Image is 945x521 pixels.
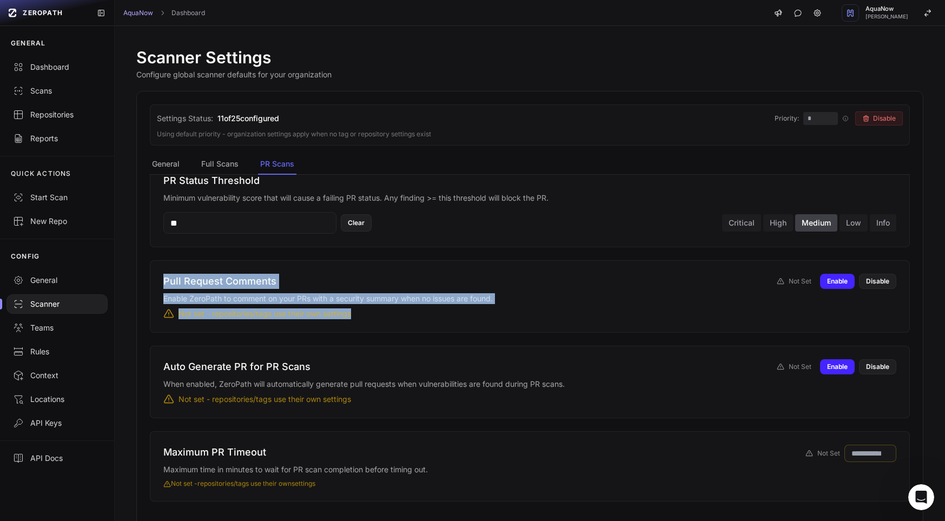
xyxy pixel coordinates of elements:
[136,69,332,80] p: Configure global scanner defaults for your organization
[179,394,351,405] span: Not set - repositories/tags use their own settings
[859,359,896,374] button: Disable
[22,136,181,148] div: Send us a message
[13,346,101,357] div: Rules
[820,274,855,289] button: Enable
[11,169,71,178] p: QUICK ACTIONS
[865,6,908,12] span: AquaNow
[13,192,101,203] div: Start Scan
[775,114,799,123] span: Priority:
[13,453,101,464] div: API Docs
[870,214,896,232] button: Info
[158,9,166,17] svg: chevron right,
[13,322,101,333] div: Teams
[722,214,761,232] button: Critical
[11,127,206,157] div: Send us a message
[13,299,101,309] div: Scanner
[217,113,279,124] span: 11 of 25 configured
[820,359,855,374] button: Enable
[908,484,934,510] iframe: Intercom live chat
[163,464,792,475] p: Maximum time in minutes to wait for PR scan completion before timing out.
[13,370,101,381] div: Context
[136,48,332,67] h1: Scanner Settings
[22,95,195,114] p: How can we help?
[123,9,153,17] a: AquaNow
[13,109,101,120] div: Repositories
[22,17,43,39] img: Profile image for Etienne
[13,394,101,405] div: Locations
[22,77,195,95] p: Hi there 👋
[23,9,63,17] span: ZEROPATH
[763,214,793,232] button: High
[179,308,351,319] span: Not set - repositories/tags use their own settings
[163,445,792,460] h3: Maximum PR Timeout
[258,154,296,175] button: PR Scans
[144,365,181,372] span: Messages
[11,252,39,261] p: CONFIG
[108,338,216,381] button: Messages
[789,362,811,371] span: Not Set
[13,216,101,227] div: New Repo
[13,133,101,144] div: Reports
[11,39,45,48] p: GENERAL
[163,274,764,289] h3: Pull Request Comments
[163,379,764,390] p: When enabled, ZeroPath will automatically generate pull requests when vulnerabilities are found d...
[163,359,764,374] h3: Auto Generate PR for PR Scans
[163,173,896,188] h3: PR Status Threshold
[789,277,811,286] span: Not Set
[859,274,896,289] button: Disable
[171,9,205,17] a: Dashboard
[13,275,101,286] div: General
[123,9,205,17] nav: breadcrumb
[840,214,868,232] button: Low
[157,130,903,139] div: Using default priority - organization settings apply when no tag or repository settings exist
[186,17,206,37] div: Close
[199,154,241,175] button: Full Scans
[163,479,792,488] p: Not set - repositories/tags use their own settings
[4,4,88,22] a: ZEROPATH
[157,113,213,124] span: Settings Status:
[817,449,840,458] span: Not Set
[855,111,903,126] button: Disable
[42,365,66,372] span: Home
[150,154,182,175] button: General
[795,214,837,232] button: Medium
[13,62,101,72] div: Dashboard
[163,293,764,304] p: Enable ZeroPath to comment on your PRs with a security summary when no issues are found.
[865,14,908,19] span: [PERSON_NAME]
[13,418,101,428] div: API Keys
[341,214,372,232] button: Clear
[163,193,896,203] p: Minimum vulnerability score that will cause a failing PR status. Any finding >= this threshold wi...
[13,85,101,96] div: Scans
